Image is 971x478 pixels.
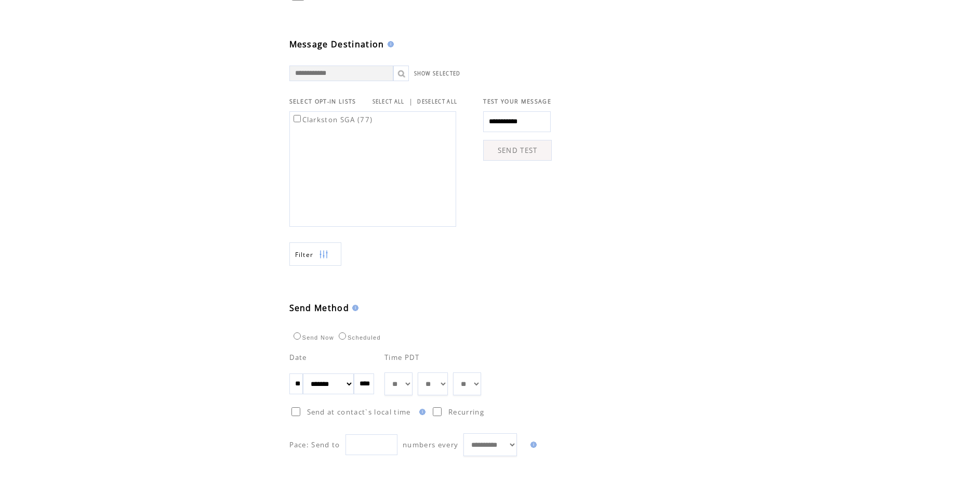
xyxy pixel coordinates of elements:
[339,332,346,340] input: Scheduled
[409,97,413,106] span: |
[349,305,358,311] img: help.gif
[417,98,457,105] a: DESELECT ALL
[448,407,484,417] span: Recurring
[403,440,458,449] span: numbers every
[527,442,537,448] img: help.gif
[384,41,394,47] img: help.gif
[336,334,381,341] label: Scheduled
[416,409,425,415] img: help.gif
[291,115,373,124] label: Clarkston SGA (77)
[289,98,356,105] span: SELECT OPT-IN LISTS
[289,440,340,449] span: Pace: Send to
[289,302,350,314] span: Send Method
[307,407,411,417] span: Send at contact`s local time
[295,250,314,259] span: Show filters
[294,332,301,340] input: Send Now
[384,353,420,362] span: Time PDT
[289,353,307,362] span: Date
[291,334,334,341] label: Send Now
[373,98,405,105] a: SELECT ALL
[289,38,384,50] span: Message Destination
[294,115,301,122] input: Clarkston SGA (77)
[319,243,328,266] img: filters.png
[483,140,552,161] a: SEND TEST
[414,70,461,77] a: SHOW SELECTED
[289,242,341,266] a: Filter
[483,98,551,105] span: TEST YOUR MESSAGE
